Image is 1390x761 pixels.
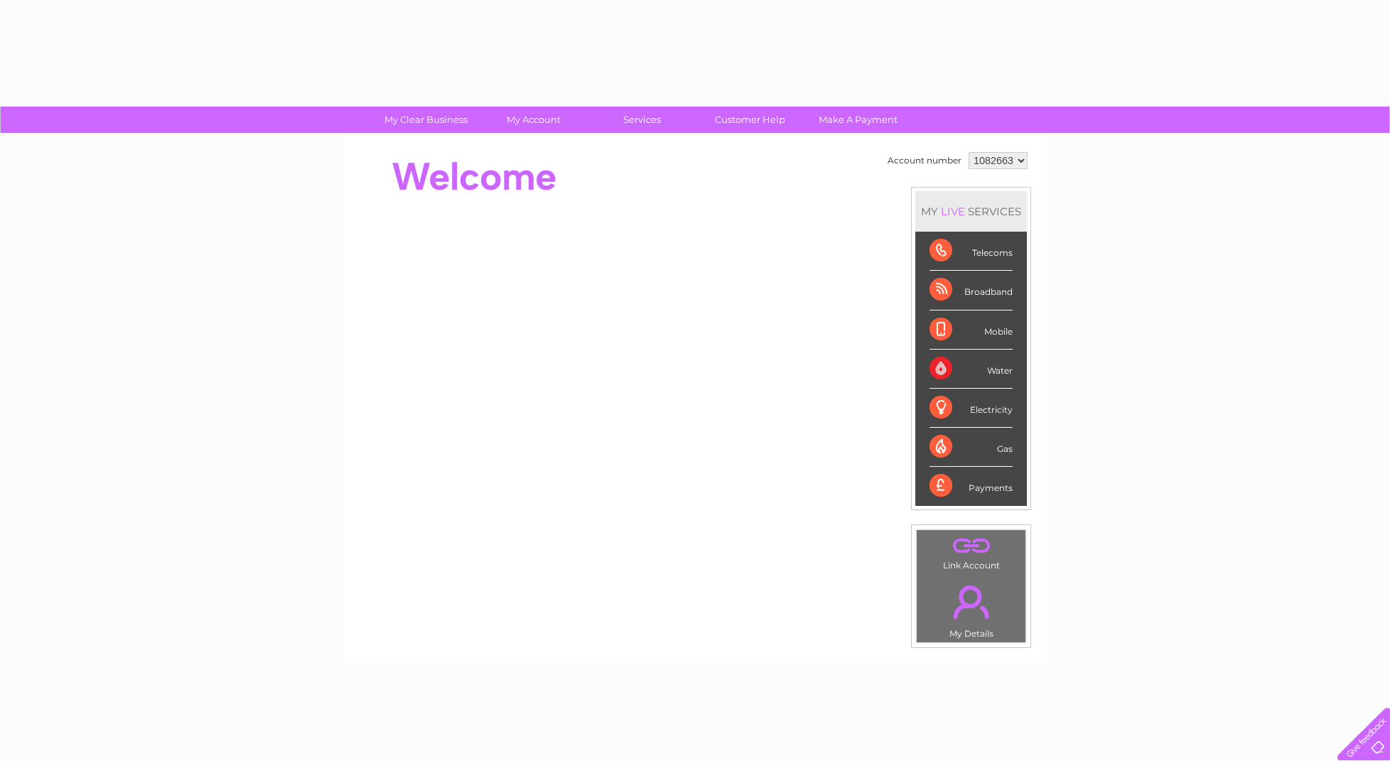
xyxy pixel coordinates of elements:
[799,107,917,133] a: Make A Payment
[930,428,1013,467] div: Gas
[583,107,701,133] a: Services
[930,311,1013,350] div: Mobile
[938,205,968,218] div: LIVE
[920,577,1022,627] a: .
[367,107,485,133] a: My Clear Business
[916,529,1026,574] td: Link Account
[930,389,1013,428] div: Electricity
[691,107,809,133] a: Customer Help
[884,149,965,173] td: Account number
[475,107,593,133] a: My Account
[916,573,1026,643] td: My Details
[920,534,1022,558] a: .
[930,271,1013,310] div: Broadband
[930,232,1013,271] div: Telecoms
[915,191,1027,232] div: MY SERVICES
[930,467,1013,505] div: Payments
[930,350,1013,389] div: Water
